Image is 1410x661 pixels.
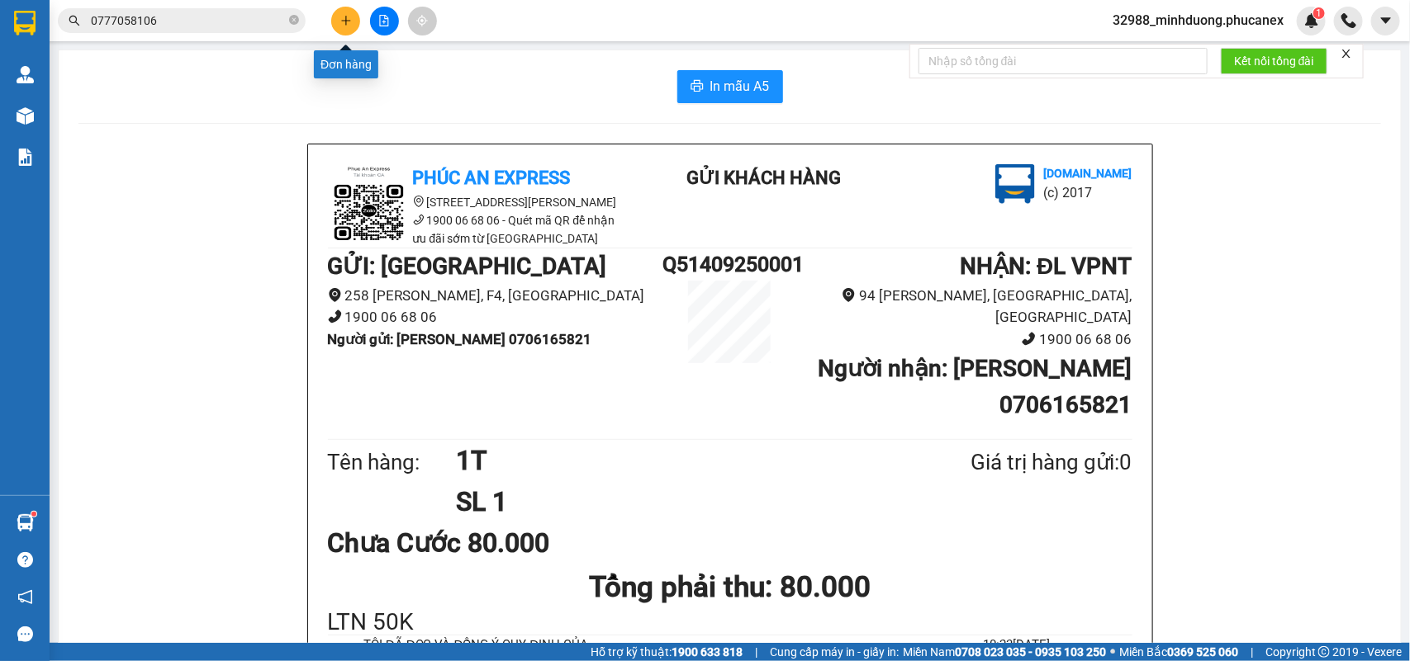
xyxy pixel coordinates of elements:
[1379,13,1393,28] span: caret-down
[328,285,663,307] li: 258 [PERSON_NAME], F4, [GEOGRAPHIC_DATA]
[710,76,770,97] span: In mẫu A5
[328,193,625,211] li: [STREET_ADDRESS][PERSON_NAME]
[17,514,34,531] img: warehouse-icon
[1304,13,1319,28] img: icon-new-feature
[289,15,299,25] span: close-circle
[1341,13,1356,28] img: phone-icon
[17,589,33,605] span: notification
[842,288,856,302] span: environment
[901,635,1132,655] li: 10:23[DATE]
[328,253,607,280] b: GỬI : [GEOGRAPHIC_DATA]
[378,15,390,26] span: file-add
[91,12,286,30] input: Tìm tên, số ĐT hoặc mã đơn
[21,106,86,213] b: Phúc An Express
[328,309,342,323] span: phone
[677,70,783,103] button: printerIn mẫu A5
[1313,7,1325,19] sup: 1
[413,196,425,207] span: environment
[17,107,34,125] img: warehouse-icon
[1316,7,1322,19] span: 1
[818,355,1132,418] b: Người nhận : [PERSON_NAME] 0706165821
[1119,643,1238,661] span: Miền Bắc
[69,15,80,26] span: search
[1022,332,1036,346] span: phone
[960,253,1132,280] b: NHẬN : ĐL VPNT
[919,48,1208,74] input: Nhập số tổng đài
[17,149,34,166] img: solution-icon
[139,63,227,76] b: [DOMAIN_NAME]
[770,643,899,661] span: Cung cấp máy in - giấy in:
[328,564,1132,610] h1: Tổng phải thu: 80.000
[1167,645,1238,659] strong: 0369 525 060
[413,214,425,225] span: phone
[328,306,663,328] li: 1900 06 68 06
[1251,643,1253,661] span: |
[31,512,36,517] sup: 1
[591,643,743,661] span: Hỗ trợ kỹ thuật:
[331,7,360,35] button: plus
[1221,48,1327,74] button: Kết nối tổng đài
[1043,167,1132,180] b: [DOMAIN_NAME]
[890,446,1132,479] div: Giá trị hàng gửi: 0
[903,643,1106,661] span: Miền Nam
[1043,182,1132,203] li: (c) 2017
[17,552,33,568] span: question-circle
[662,248,796,281] h1: Q51409250001
[17,66,34,83] img: warehouse-icon
[797,285,1132,328] li: 94 [PERSON_NAME], [GEOGRAPHIC_DATA], [GEOGRAPHIC_DATA]
[1318,646,1330,658] span: copyright
[416,15,428,26] span: aim
[328,331,592,347] b: Người gửi : [PERSON_NAME] 0706165821
[1110,649,1115,655] span: ⚪️
[340,15,352,26] span: plus
[1371,7,1400,35] button: caret-down
[672,645,743,659] strong: 1900 633 818
[995,164,1035,204] img: logo.jpg
[289,13,299,29] span: close-circle
[17,626,33,642] span: message
[328,610,1132,635] div: LTN 50K
[328,522,593,564] div: Chưa Cước 80.000
[413,168,571,188] b: Phúc An Express
[1341,48,1352,59] span: close
[21,21,103,103] img: logo.jpg
[1099,10,1297,31] span: 32988_minhduong.phucanex
[755,643,757,661] span: |
[797,328,1132,351] li: 1900 06 68 06
[328,164,411,247] img: logo.jpg
[370,7,399,35] button: file-add
[955,645,1106,659] strong: 0708 023 035 - 0935 103 250
[456,440,890,481] h1: 1T
[102,24,164,102] b: Gửi khách hàng
[328,211,625,248] li: 1900 06 68 06 - Quét mã QR để nhận ưu đãi sớm từ [GEOGRAPHIC_DATA]
[179,21,219,60] img: logo.jpg
[408,7,437,35] button: aim
[456,481,890,522] h1: SL 1
[328,446,457,479] div: Tên hàng:
[14,11,36,35] img: logo-vxr
[686,168,841,188] b: Gửi khách hàng
[1234,52,1314,70] span: Kết nối tổng đài
[691,79,704,95] span: printer
[328,288,342,302] span: environment
[139,78,227,99] li: (c) 2017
